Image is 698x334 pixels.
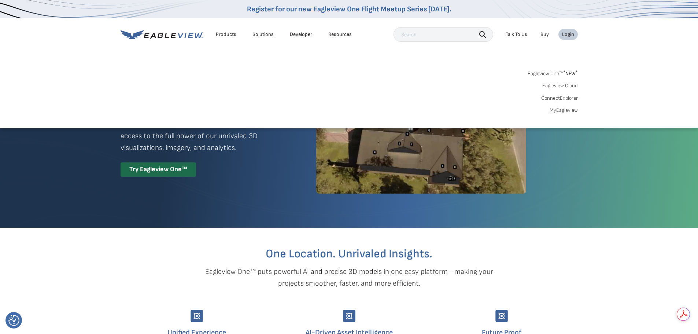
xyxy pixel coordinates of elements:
img: Group-9744.svg [343,310,355,322]
a: Register for our new Eagleview One Flight Meetup Series [DATE]. [247,5,451,14]
a: Eagleview Cloud [542,82,578,89]
p: Eagleview One™ puts powerful AI and precise 3D models in one easy platform—making your projects s... [192,266,506,289]
div: Login [562,31,574,38]
a: Developer [290,31,312,38]
div: Solutions [252,31,274,38]
p: A premium digital experience that provides seamless access to the full power of our unrivaled 3D ... [121,118,290,154]
button: Consent Preferences [8,315,19,326]
img: Group-9744.svg [191,310,203,322]
a: Eagleview One™*NEW* [528,68,578,77]
h2: One Location. Unrivaled Insights. [126,248,572,260]
div: Resources [328,31,352,38]
div: Products [216,31,236,38]
div: Talk To Us [506,31,527,38]
input: Search [394,27,493,42]
img: Group-9744.svg [495,310,508,322]
a: ConnectExplorer [541,95,578,102]
img: Revisit consent button [8,315,19,326]
a: MyEagleview [550,107,578,114]
div: Try Eagleview One™ [121,162,196,177]
a: Buy [540,31,549,38]
span: NEW [563,70,578,77]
